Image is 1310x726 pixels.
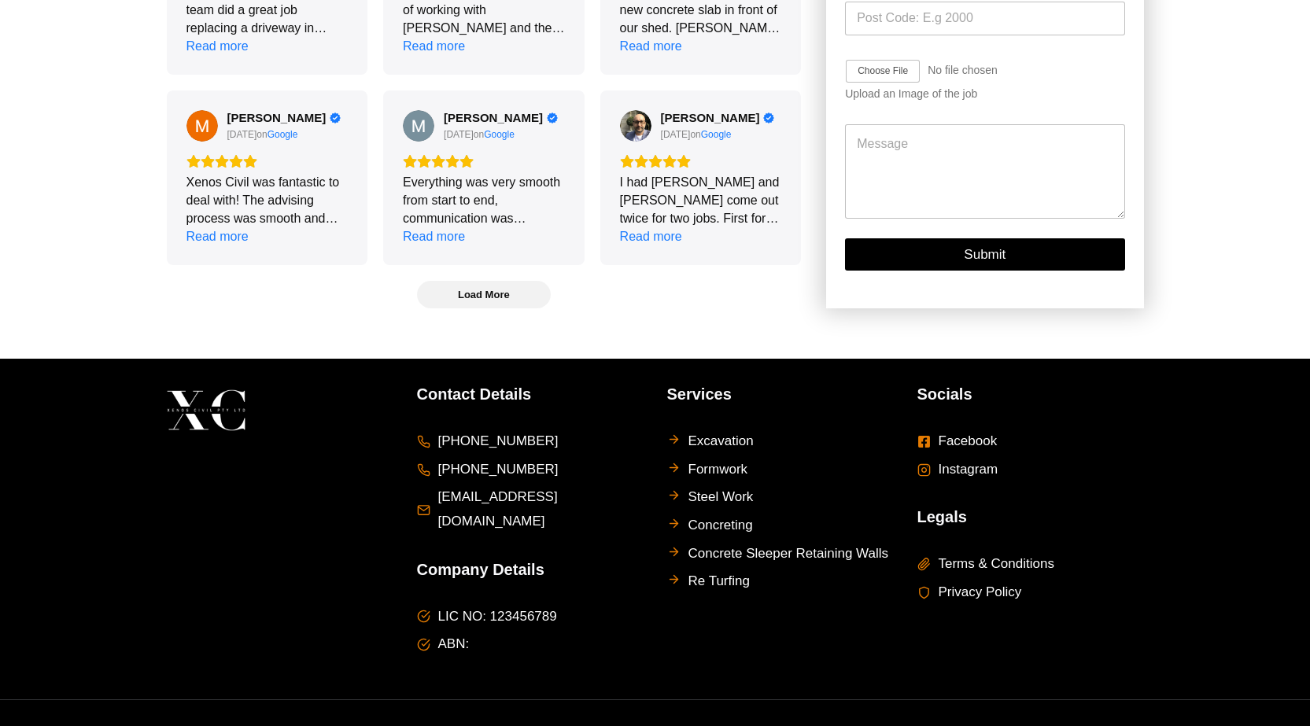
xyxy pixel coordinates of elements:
span: [PHONE_NUMBER] [438,429,559,454]
a: Concrete Sleeper Retaining Walls [667,542,889,566]
div: Read more [186,227,249,245]
span: Re Turfing [688,569,750,594]
img: Mani G [403,110,434,142]
a: [PHONE_NUMBER] [417,429,559,454]
span: Instagram [939,458,998,482]
img: John Tsoutras [620,110,651,142]
div: Verified Customer [763,112,774,123]
a: Re Turfing [667,569,750,594]
div: Everything was very smooth from start to end, communication was excellent. The team at [GEOGRAPHI... [403,173,565,227]
span: [EMAIL_ADDRESS][DOMAIN_NAME] [438,485,644,533]
div: on [661,128,701,141]
input: Post Code: E.g 2000 [845,1,1124,35]
button: Submit [845,238,1124,271]
button: Load More [417,281,551,308]
a: Facebook [917,429,998,454]
a: Privacy Policy [917,580,1022,605]
span: LIC NO: 123456789 [438,605,557,629]
div: Read more [620,227,682,245]
a: View on Google [701,128,732,141]
span: Load More [458,288,510,301]
h5: Socials [917,382,1144,406]
a: Review by John Tsoutras [661,111,775,125]
div: Rating: 5.0 out of 5 [403,154,565,168]
h5: Services [667,382,894,406]
a: View on Google [403,110,434,142]
div: Rating: 5.0 out of 5 [186,154,349,168]
div: [DATE] [444,128,474,141]
span: [PERSON_NAME] [444,111,543,125]
div: Google [484,128,515,141]
span: ABN: [438,632,470,657]
a: View on Google [186,110,218,142]
a: Instagram [917,458,998,482]
div: Read more [620,37,682,55]
a: [EMAIL_ADDRESS][DOMAIN_NAME] [417,485,644,533]
span: Concreting [688,514,753,538]
div: Verified Customer [547,112,558,123]
a: Review by Monique Pereira [227,111,341,125]
a: [PHONE_NUMBER] [417,458,559,482]
a: View on Google [268,128,298,141]
div: Google [701,128,732,141]
div: Upload an Image of the job [845,87,1124,101]
span: Facebook [939,429,998,454]
span: [PERSON_NAME] [661,111,760,125]
div: [DATE] [227,128,257,141]
a: View on Google [620,110,651,142]
span: Excavation [688,429,754,454]
a: Review by Mani G [444,111,558,125]
div: on [227,128,268,141]
div: Verified Customer [330,112,341,123]
a: View on Google [484,128,515,141]
a: Excavation [667,429,754,454]
span: Privacy Policy [939,580,1022,605]
h5: Legals [917,505,1144,529]
div: Read more [403,37,465,55]
div: Read more [186,37,249,55]
span: Steel Work [688,485,754,510]
h5: Company Details [417,558,644,581]
div: [DATE] [661,128,691,141]
a: Steel Work [667,485,754,510]
span: Terms & Conditions [939,552,1054,577]
div: Read more [403,227,465,245]
div: on [444,128,484,141]
span: [PHONE_NUMBER] [438,458,559,482]
a: Formwork [667,458,748,482]
div: Rating: 5.0 out of 5 [620,154,782,168]
a: Concreting [667,514,753,538]
div: I had [PERSON_NAME] and [PERSON_NAME] come out twice for two jobs. First for foundations for reta... [620,173,782,227]
div: Google [268,128,298,141]
span: Concrete Sleeper Retaining Walls [688,542,889,566]
span: Formwork [688,458,748,482]
a: Terms & Conditions [917,552,1054,577]
img: Monique Pereira [186,110,218,142]
div: Xenos Civil was fantastic to deal with! The advising process was smooth and easy from start to fi... [186,173,349,227]
h5: Contact Details [417,382,644,406]
span: [PERSON_NAME] [227,111,327,125]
